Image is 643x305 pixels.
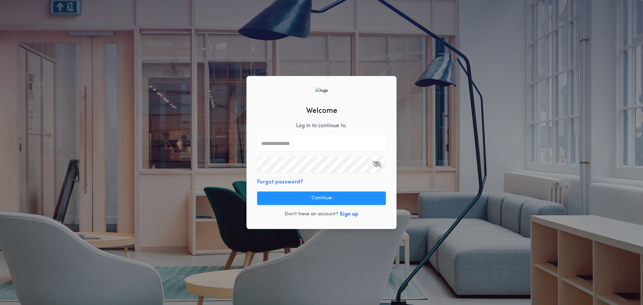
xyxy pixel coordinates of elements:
button: Forgot password? [257,178,303,186]
h2: Welcome [306,105,337,117]
img: logo [315,87,328,94]
button: Sign up [340,210,358,218]
p: Log in to continue to . [296,122,347,130]
button: Continue [257,192,386,205]
p: Don't have an account? [285,211,338,218]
